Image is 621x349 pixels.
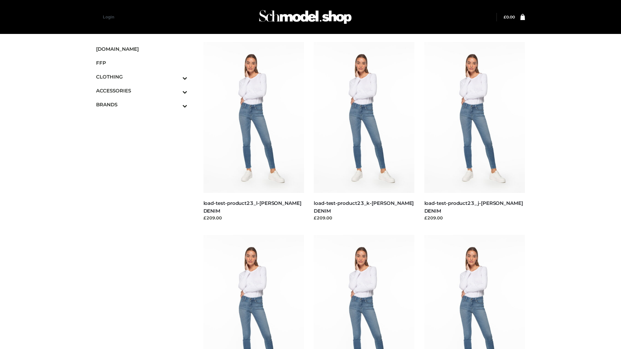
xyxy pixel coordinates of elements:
button: Toggle Submenu [165,98,187,111]
div: £209.00 [314,215,415,221]
a: load-test-product23_k-[PERSON_NAME] DENIM [314,200,414,214]
span: FFP [96,59,187,67]
span: CLOTHING [96,73,187,80]
div: £209.00 [203,215,304,221]
span: [DOMAIN_NAME] [96,45,187,53]
button: Toggle Submenu [165,84,187,98]
a: load-test-product23_j-[PERSON_NAME] DENIM [424,200,523,214]
a: BRANDSToggle Submenu [96,98,187,111]
span: BRANDS [96,101,187,108]
a: FFP [96,56,187,70]
a: CLOTHINGToggle Submenu [96,70,187,84]
a: load-test-product23_l-[PERSON_NAME] DENIM [203,200,301,214]
img: Schmodel Admin 964 [257,4,354,30]
a: Login [103,15,114,19]
span: ACCESSORIES [96,87,187,94]
a: ACCESSORIESToggle Submenu [96,84,187,98]
div: £209.00 [424,215,525,221]
button: Toggle Submenu [165,70,187,84]
a: £0.00 [504,15,515,19]
span: £ [504,15,506,19]
bdi: 0.00 [504,15,515,19]
a: [DOMAIN_NAME] [96,42,187,56]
